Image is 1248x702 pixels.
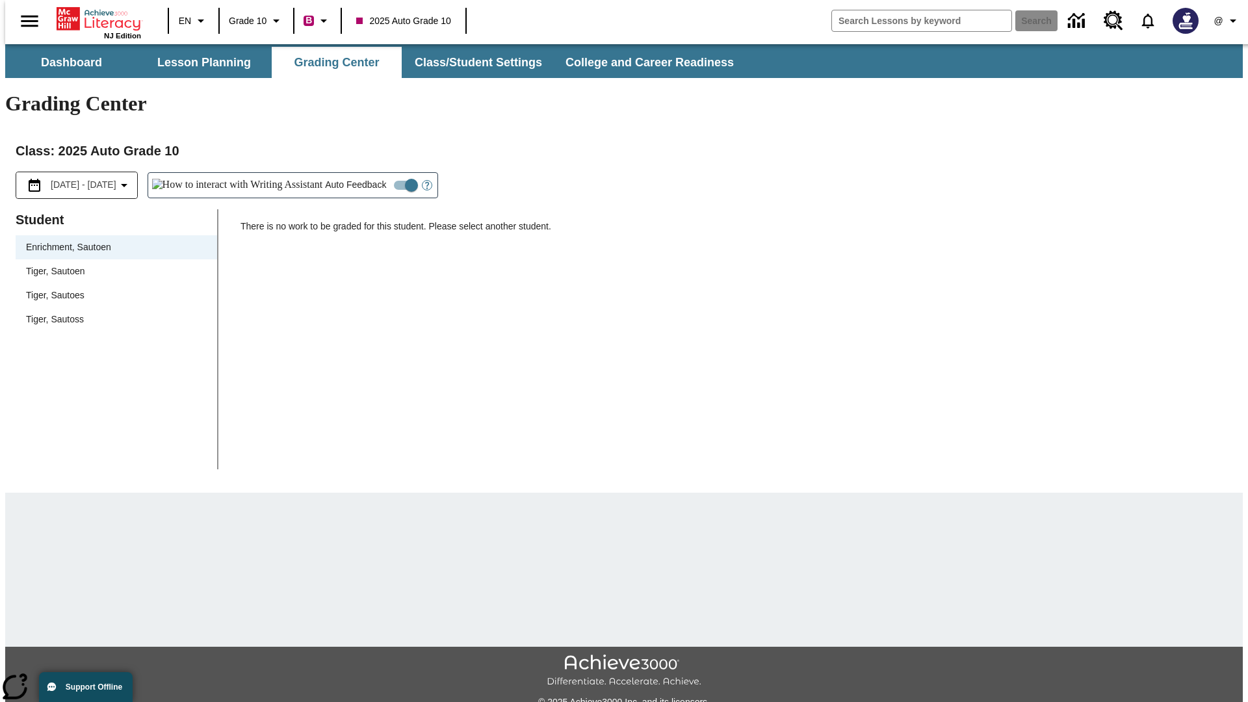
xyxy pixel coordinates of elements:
[16,259,217,283] div: Tiger, Sautoen
[1096,3,1131,38] a: Resource Center, Will open in new tab
[404,47,552,78] button: Class/Student Settings
[21,177,132,193] button: Select the date range menu item
[26,240,207,254] span: Enrichment, Sautoen
[16,235,217,259] div: Enrichment, Sautoen
[39,672,133,702] button: Support Offline
[16,209,217,230] p: Student
[152,179,323,192] img: How to interact with Writing Assistant
[26,313,207,326] span: Tiger, Sautoss
[116,177,132,193] svg: Collapse Date Range Filter
[1060,3,1096,39] a: Data Center
[10,2,49,40] button: Open side menu
[26,265,207,278] span: Tiger, Sautoen
[139,47,269,78] button: Lesson Planning
[1131,4,1165,38] a: Notifications
[6,47,136,78] button: Dashboard
[66,682,122,692] span: Support Offline
[179,14,191,28] span: EN
[1214,14,1223,28] span: @
[16,283,217,307] div: Tiger, Sautoes
[229,14,266,28] span: Grade 10
[555,47,744,78] button: College and Career Readiness
[16,307,217,331] div: Tiger, Sautoss
[5,44,1243,78] div: SubNavbar
[26,289,207,302] span: Tiger, Sautoes
[104,32,141,40] span: NJ Edition
[224,9,289,32] button: Grade: Grade 10, Select a grade
[1206,9,1248,32] button: Profile/Settings
[57,5,141,40] div: Home
[356,14,450,28] span: 2025 Auto Grade 10
[240,220,1232,243] p: There is no work to be graded for this student. Please select another student.
[51,178,116,192] span: [DATE] - [DATE]
[5,47,746,78] div: SubNavbar
[547,655,701,688] img: Achieve3000 Differentiate Accelerate Achieve
[16,140,1232,161] h2: Class : 2025 Auto Grade 10
[5,92,1243,116] h1: Grading Center
[272,47,402,78] button: Grading Center
[325,178,386,192] span: Auto Feedback
[305,12,312,29] span: B
[298,9,337,32] button: Boost Class color is violet red. Change class color
[417,173,437,198] button: Open Help for Writing Assistant
[57,6,141,32] a: Home
[173,9,214,32] button: Language: EN, Select a language
[1165,4,1206,38] button: Select a new avatar
[1173,8,1199,34] img: Avatar
[832,10,1011,31] input: search field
